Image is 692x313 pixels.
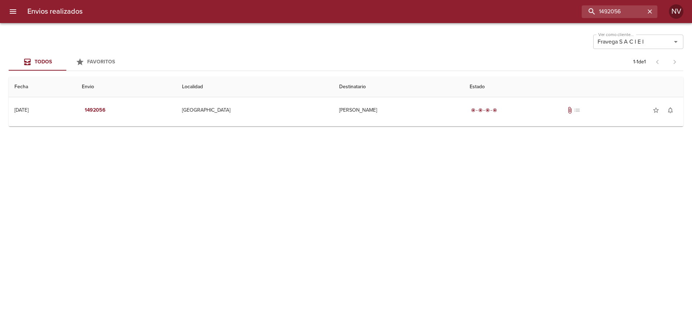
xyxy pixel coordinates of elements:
table: Tabla de envíos del cliente [9,77,683,126]
button: Activar notificaciones [663,103,678,117]
div: Tabs Envios [9,53,124,71]
td: [GEOGRAPHIC_DATA] [176,97,333,123]
span: radio_button_checked [471,108,475,112]
div: Entregado [470,107,498,114]
th: Estado [464,77,684,97]
input: buscar [582,5,645,18]
span: notifications_none [667,107,674,114]
th: Fecha [9,77,76,97]
th: Destinatario [333,77,464,97]
th: Envio [76,77,176,97]
span: Tiene documentos adjuntos [566,107,573,114]
p: 1 - 1 de 1 [633,58,646,66]
div: NV [669,4,683,19]
span: star_border [652,107,660,114]
span: Todos [35,59,52,65]
button: 1492056 [82,104,108,117]
td: [PERSON_NAME] [333,97,464,123]
button: Agregar a favoritos [649,103,663,117]
span: radio_button_checked [493,108,497,112]
span: radio_button_checked [478,108,483,112]
em: 1492056 [85,106,106,115]
button: Abrir [671,37,681,47]
button: menu [4,3,22,20]
div: [DATE] [14,107,28,113]
span: radio_button_checked [485,108,490,112]
h6: Envios realizados [27,6,83,17]
span: Favoritos [87,59,115,65]
th: Localidad [176,77,333,97]
span: No tiene pedido asociado [573,107,581,114]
